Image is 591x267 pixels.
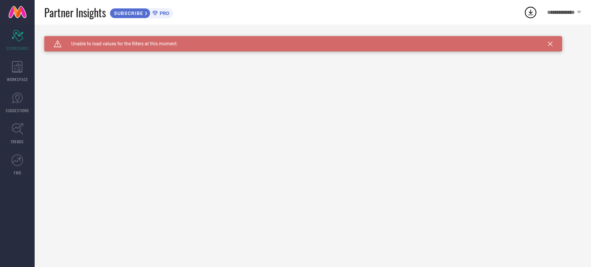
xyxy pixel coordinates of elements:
div: Unable to load filters at this moment. Please try later. [44,36,581,42]
span: SCORECARDS [6,45,29,51]
span: Unable to load values for the filters at this moment. [62,41,178,46]
span: FWD [14,170,21,176]
a: SUBSCRIBEPRO [110,6,173,18]
span: SUGGESTIONS [6,108,29,113]
span: WORKSPACE [7,76,28,82]
span: Partner Insights [44,5,106,20]
span: PRO [158,10,169,16]
span: TRENDS [11,139,24,144]
span: SUBSCRIBE [110,10,145,16]
div: Open download list [524,5,538,19]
